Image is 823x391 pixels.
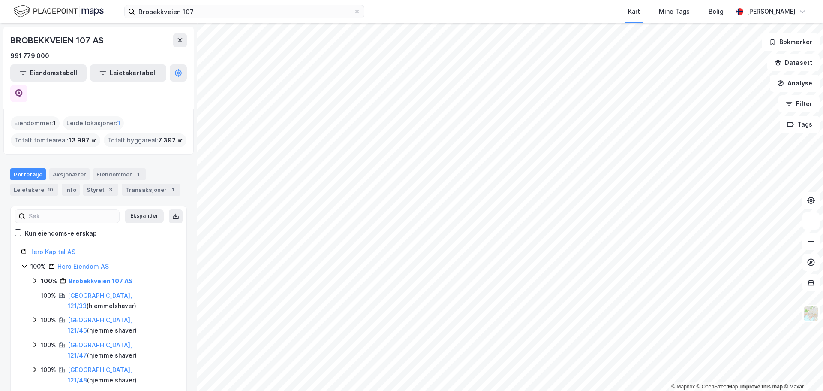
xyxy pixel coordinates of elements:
[770,75,820,92] button: Analyse
[68,316,132,334] a: [GEOGRAPHIC_DATA], 121/46
[41,315,56,325] div: 100%
[63,116,124,130] div: Leide lokasjoner :
[117,118,120,128] span: 1
[30,261,46,272] div: 100%
[69,277,133,285] a: Brobekkveien 107 AS
[11,133,100,147] div: Totalt tomteareal :
[49,168,90,180] div: Aksjonærer
[62,184,80,196] div: Info
[135,5,354,18] input: Søk på adresse, matrikkel, gårdeiere, leietakere eller personer
[93,168,146,180] div: Eiendommer
[125,209,164,223] button: Ekspander
[104,133,186,147] div: Totalt byggareal :
[158,135,183,145] span: 7 392 ㎡
[68,366,132,384] a: [GEOGRAPHIC_DATA], 121/48
[25,228,97,239] div: Kun eiendoms-eierskap
[628,6,640,17] div: Kart
[68,340,176,361] div: ( hjemmelshaver )
[11,116,60,130] div: Eiendommer :
[69,135,97,145] span: 13 997 ㎡
[53,118,56,128] span: 1
[68,292,132,309] a: [GEOGRAPHIC_DATA], 121/33
[747,6,796,17] div: [PERSON_NAME]
[10,33,105,47] div: BROBEKKVEIEN 107 AS
[68,365,176,385] div: ( hjemmelshaver )
[41,291,56,301] div: 100%
[57,263,109,270] a: Hero Eiendom AS
[134,170,142,179] div: 1
[68,291,176,311] div: ( hjemmelshaver )
[83,184,118,196] div: Styret
[780,116,820,133] button: Tags
[68,341,132,359] a: [GEOGRAPHIC_DATA], 121/47
[41,365,56,375] div: 100%
[10,51,49,61] div: 991 779 000
[106,185,115,194] div: 3
[168,185,177,194] div: 1
[740,384,783,390] a: Improve this map
[780,350,823,391] iframe: Chat Widget
[767,54,820,71] button: Datasett
[671,384,695,390] a: Mapbox
[14,4,104,19] img: logo.f888ab2527a4732fd821a326f86c7f29.svg
[697,384,738,390] a: OpenStreetMap
[709,6,724,17] div: Bolig
[10,64,87,82] button: Eiendomstabell
[25,210,119,223] input: Søk
[659,6,690,17] div: Mine Tags
[90,64,166,82] button: Leietakertabell
[10,184,58,196] div: Leietakere
[41,276,57,286] div: 100%
[46,185,55,194] div: 10
[68,315,176,336] div: ( hjemmelshaver )
[762,33,820,51] button: Bokmerker
[803,306,819,322] img: Z
[41,340,56,350] div: 100%
[778,95,820,112] button: Filter
[10,168,46,180] div: Portefølje
[29,248,75,255] a: Hero Kapital AS
[122,184,180,196] div: Transaksjoner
